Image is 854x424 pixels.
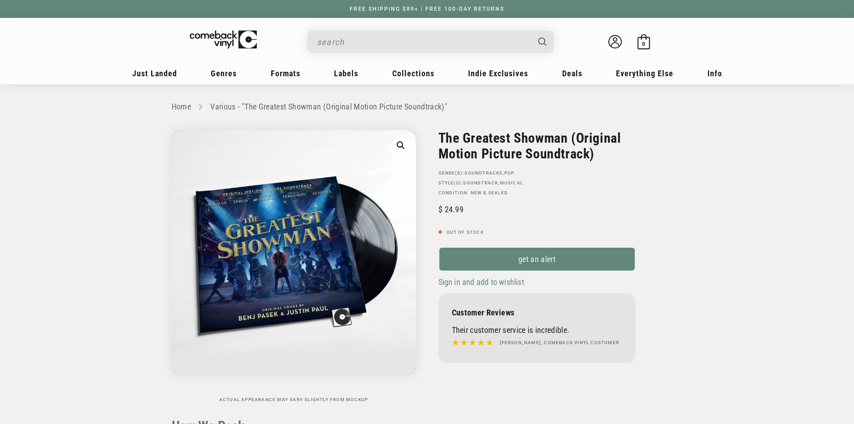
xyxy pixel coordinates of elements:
[271,69,300,78] span: Formats
[707,69,722,78] span: Info
[172,102,191,111] a: Home
[132,69,177,78] span: Just Landed
[438,277,524,287] span: Sign in and add to wishlist
[504,170,515,175] a: Pop
[562,69,582,78] span: Deals
[438,190,636,196] p: Condition: New & Sealed
[172,101,683,114] nav: breadcrumbs
[464,170,503,175] a: Soundtracks
[317,33,529,51] input: search
[438,277,527,287] button: Sign in and add to wishlist
[452,325,622,335] p: Their customer service is incredible.
[468,69,528,78] span: Indie Exclusives
[438,180,636,186] p: STYLE(S): ,
[438,205,464,214] span: 24.99
[452,337,493,349] img: star5.svg
[616,69,673,78] span: Everything Else
[642,40,645,47] span: 0
[452,308,622,317] p: Customer Reviews
[211,69,237,78] span: Genres
[307,31,554,53] div: Search
[500,339,620,346] h4: [PERSON_NAME], Comeback Vinyl customer
[210,102,447,111] a: Various - "The Greatest Showman (Original Motion Picture Soundtrack)"
[172,397,416,402] p: Actual appearance may vary slightly from mockup
[530,31,555,53] button: Search
[438,230,636,235] p: Out of stock
[500,180,523,185] a: Musical
[392,69,434,78] span: Collections
[341,6,513,12] a: FREE SHIPPING $89+ | FREE 100-DAY RETURNS
[463,180,498,185] a: Soundtrack
[438,247,636,271] a: get an alert
[438,170,636,176] p: GENRE(S): ,
[438,130,636,162] h2: The Greatest Showman (Original Motion Picture Soundtrack)
[172,130,416,402] media-gallery: Gallery Viewer
[438,205,442,214] span: $
[334,69,358,78] span: Labels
